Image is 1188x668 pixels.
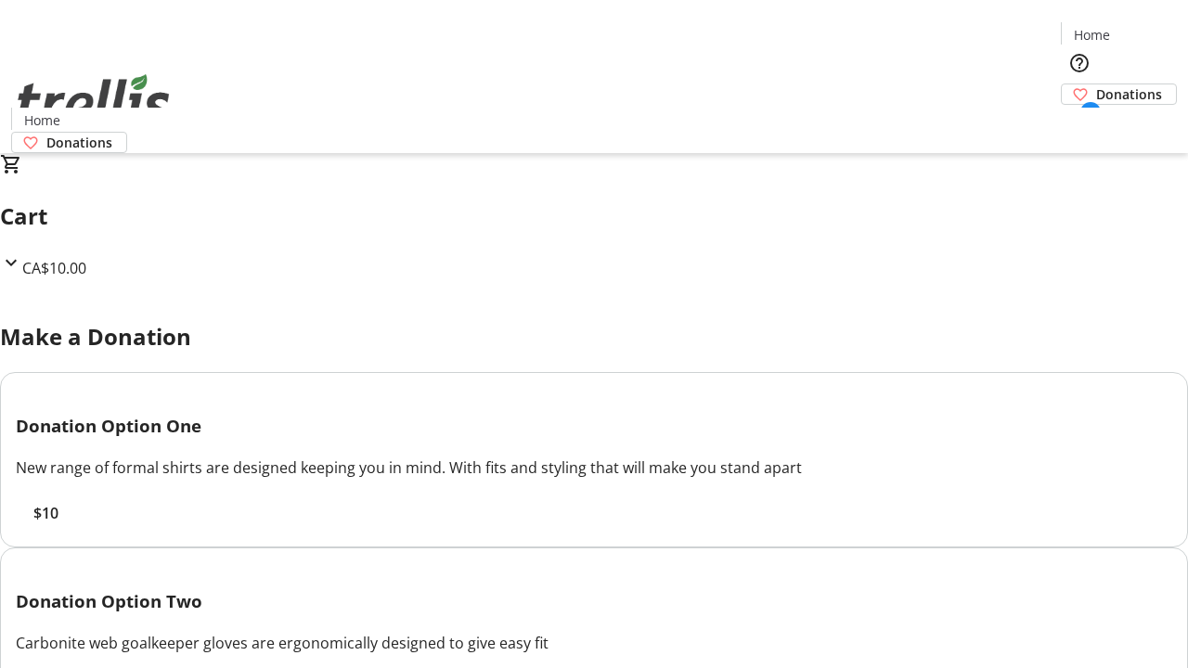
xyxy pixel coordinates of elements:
[1074,25,1110,45] span: Home
[1061,105,1098,142] button: Cart
[1061,83,1177,105] a: Donations
[11,54,176,147] img: Orient E2E Organization RXeVok4OQN's Logo
[16,413,1172,439] h3: Donation Option One
[24,110,60,130] span: Home
[22,258,86,278] span: CA$10.00
[16,588,1172,614] h3: Donation Option Two
[1096,84,1162,104] span: Donations
[33,502,58,524] span: $10
[16,456,1172,479] div: New range of formal shirts are designed keeping you in mind. With fits and styling that will make...
[1062,25,1121,45] a: Home
[1061,45,1098,82] button: Help
[16,632,1172,654] div: Carbonite web goalkeeper gloves are ergonomically designed to give easy fit
[12,110,71,130] a: Home
[11,132,127,153] a: Donations
[16,502,75,524] button: $10
[46,133,112,152] span: Donations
